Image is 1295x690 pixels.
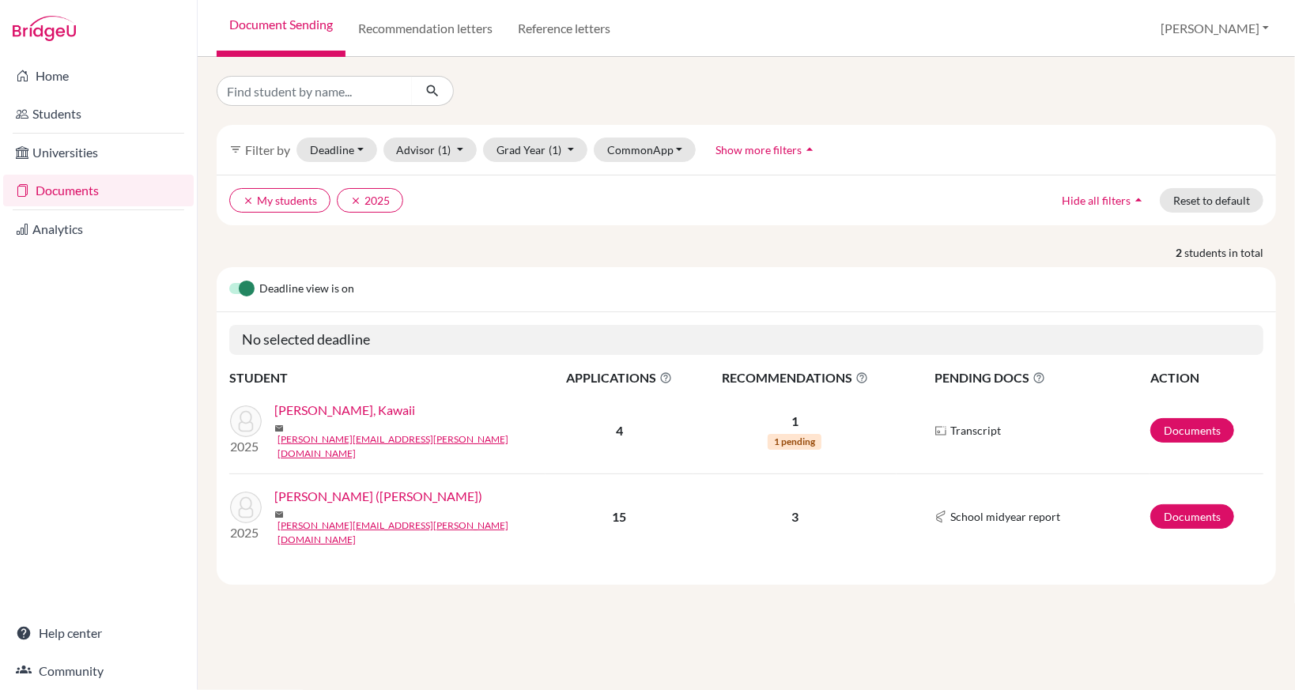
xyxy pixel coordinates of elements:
i: arrow_drop_up [802,141,817,157]
i: arrow_drop_up [1131,192,1146,208]
p: 2025 [230,523,262,542]
button: clearMy students [229,188,330,213]
span: 1 pending [768,434,821,450]
a: Universities [3,137,194,168]
input: Find student by name... [217,76,413,106]
a: [PERSON_NAME][EMAIL_ADDRESS][PERSON_NAME][DOMAIN_NAME] [277,518,557,547]
a: Documents [1150,504,1234,529]
button: Grad Year(1) [483,138,587,162]
button: clear2025 [337,188,403,213]
button: Reset to default [1160,188,1263,213]
a: [PERSON_NAME] ([PERSON_NAME]) [274,487,482,506]
i: clear [350,195,361,206]
span: PENDING DOCS [934,368,1149,387]
a: Documents [3,175,194,206]
a: Community [3,655,194,687]
span: Filter by [245,142,290,157]
span: RECOMMENDATIONS [694,368,896,387]
strong: 2 [1176,244,1184,261]
span: APPLICATIONS [546,368,693,387]
span: (1) [549,143,561,156]
img: Chiu, Kawaii [230,405,262,437]
span: Deadline view is on [259,280,354,299]
p: 1 [694,412,896,431]
th: STUDENT [229,368,546,388]
b: 15 [612,509,626,524]
b: 4 [616,423,623,438]
button: Show more filtersarrow_drop_up [702,138,831,162]
span: Hide all filters [1062,194,1131,207]
a: [PERSON_NAME], Kawaii [274,401,415,420]
h5: No selected deadline [229,325,1263,355]
img: Parchments logo [934,424,947,437]
a: [PERSON_NAME][EMAIL_ADDRESS][PERSON_NAME][DOMAIN_NAME] [277,432,557,461]
span: (1) [439,143,451,156]
span: School midyear report [950,508,1060,525]
th: ACTION [1150,368,1263,388]
button: Hide all filtersarrow_drop_up [1048,188,1160,213]
button: Deadline [296,138,377,162]
a: Documents [1150,418,1234,443]
button: [PERSON_NAME] [1153,13,1276,43]
img: Yang, Wei-Chun (Aaron) [230,492,262,523]
p: 2025 [230,437,262,456]
a: Analytics [3,213,194,245]
span: Show more filters [715,143,802,156]
button: CommonApp [594,138,697,162]
span: mail [274,424,284,433]
span: students in total [1184,244,1276,261]
a: Students [3,98,194,130]
a: Help center [3,617,194,649]
button: Advisor(1) [383,138,478,162]
p: 3 [694,507,896,526]
i: clear [243,195,254,206]
img: Common App logo [934,511,947,523]
span: mail [274,510,284,519]
img: Bridge-U [13,16,76,41]
span: Transcript [950,422,1001,439]
i: filter_list [229,143,242,156]
a: Home [3,60,194,92]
